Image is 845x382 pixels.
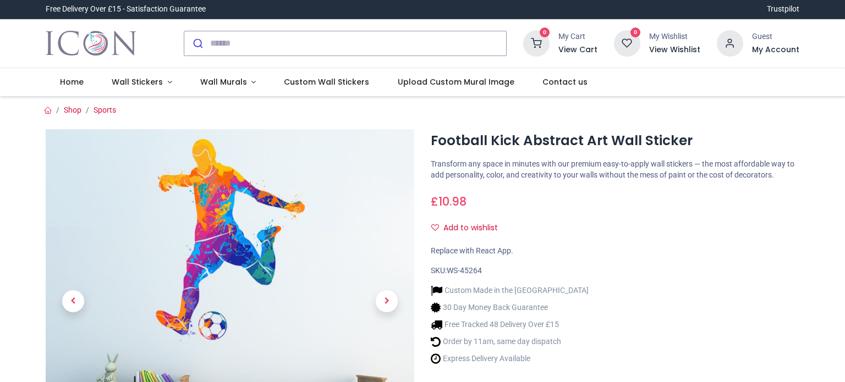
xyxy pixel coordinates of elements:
[64,106,81,114] a: Shop
[60,76,84,87] span: Home
[649,45,700,56] a: View Wishlist
[431,353,589,364] li: Express Delivery Available
[431,265,799,276] div: SKU:
[523,38,550,47] a: 0
[431,131,799,150] h1: Football Kick Abstract Art Wall Sticker
[540,27,550,38] sup: 0
[112,76,163,87] span: Wall Stickers
[46,4,206,15] div: Free Delivery Over £15 - Satisfaction Guarantee
[558,31,597,42] div: My Cart
[284,76,369,87] span: Custom Wall Stickers
[614,38,640,47] a: 0
[62,290,84,312] span: Previous
[97,68,186,97] a: Wall Stickers
[186,68,270,97] a: Wall Murals
[431,193,467,209] span: £
[431,246,799,257] div: Replace with React App.
[558,45,597,56] a: View Cart
[431,159,799,180] p: Transform any space in minutes with our premium easy-to-apply wall stickers — the most affordable...
[752,31,799,42] div: Guest
[447,266,482,275] span: WS-45264
[46,28,136,59] a: Logo of Icon Wall Stickers
[431,302,589,313] li: 30 Day Money Back Guarantee
[431,224,439,231] i: Add to wishlist
[200,76,247,87] span: Wall Murals
[431,336,589,347] li: Order by 11am, same day dispatch
[398,76,514,87] span: Upload Custom Mural Image
[542,76,588,87] span: Contact us
[431,285,589,296] li: Custom Made in the [GEOGRAPHIC_DATA]
[184,31,210,56] button: Submit
[438,193,467,209] span: 10.98
[376,290,398,312] span: Next
[431,319,589,330] li: Free Tracked 48 Delivery Over £15
[767,4,799,15] a: Trustpilot
[94,106,116,114] a: Sports
[752,45,799,56] a: My Account
[649,31,700,42] div: My Wishlist
[46,28,136,59] img: Icon Wall Stickers
[431,219,507,237] button: Add to wishlistAdd to wishlist
[630,27,641,38] sup: 0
